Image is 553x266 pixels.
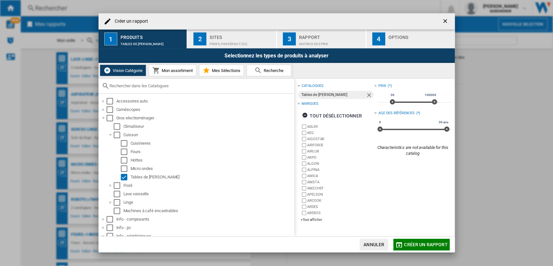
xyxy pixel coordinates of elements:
input: brand.name [302,125,306,129]
input: brand.name [302,149,306,153]
md-checkbox: Select [114,199,123,206]
button: Créer un rapport [393,239,449,250]
label: ARDES [307,204,374,209]
md-checkbox: Select [114,132,123,138]
input: brand.name [302,211,306,215]
button: Recherche [247,65,291,76]
div: Tables de [PERSON_NAME] [121,39,184,46]
label: AIGOSTAR [307,137,374,141]
img: wiser-icon-white.png [103,66,111,74]
div: Info - composants [116,216,293,223]
div: Cuisson [123,132,293,138]
md-checkbox: Select [121,140,131,147]
input: brand.name [302,162,306,166]
input: brand.name [302,137,306,141]
div: Machines à café encastrables [123,208,293,214]
div: Tables de [PERSON_NAME] [301,91,366,99]
div: 4 [372,32,385,45]
span: Vision Catégorie [111,68,143,73]
label: ADLER [307,124,374,129]
button: Mes Sélections [199,65,244,76]
input: brand.name [302,131,306,135]
button: 2 Sites Profil par défaut (22) [188,30,277,48]
button: tout désélectionner [300,110,364,122]
ng-md-icon: Retirer [366,92,374,100]
input: Rechercher dans les Catalogues [109,83,291,88]
div: Froid [123,182,293,189]
div: +Tout afficher [301,217,374,222]
div: Characteristics are not available for this catalog [374,145,451,156]
button: getI18NText('BUTTONS.CLOSE_DIALOG') [439,15,452,28]
input: brand.name [302,174,306,178]
input: brand.name [302,168,306,172]
div: Marques [302,101,318,106]
label: ARCOOK [307,198,374,203]
label: APELSON [307,192,374,197]
input: brand.name [302,186,306,190]
div: Prix [378,83,386,89]
label: AREBOS [307,211,374,215]
label: ALPINA [307,167,374,172]
div: Linge [123,199,293,206]
md-checkbox: Select [114,123,123,130]
md-checkbox: Select [107,224,116,231]
div: catalogues [302,83,324,89]
div: Hottes [131,157,293,163]
label: AMZCHEF [307,186,374,191]
label: ALGON [307,161,374,166]
div: Lave vaisselle [123,191,293,197]
label: AMSTA [307,180,374,185]
button: 1 Produits Tables de [PERSON_NAME] [98,30,188,48]
md-checkbox: Select [114,191,123,197]
md-checkbox: Select [107,115,116,121]
label: AIRLUX [307,149,374,154]
div: tout désélectionner [302,110,362,122]
span: Mon assortiment [160,68,193,73]
div: 1 [104,32,117,45]
span: 0€ [390,92,396,98]
md-checkbox: Select [107,106,116,113]
input: brand.name [302,205,306,209]
div: Age des références [378,111,414,116]
span: Mes Sélections [210,68,240,73]
span: 10000€ [424,92,437,98]
input: brand.name [302,180,306,184]
div: Info - pc [116,224,293,231]
button: 4 Options [366,30,455,48]
span: Créer un rapport [404,242,447,247]
md-checkbox: Select [121,149,131,155]
md-checkbox: Select [121,157,131,163]
input: brand.name [302,192,306,197]
div: Produits [121,32,184,39]
div: Sites [210,32,273,39]
md-checkbox: Select [107,98,116,104]
div: Gros electroménager [116,115,293,121]
div: Profil par défaut (22) [210,39,273,46]
label: AKPO [307,155,374,160]
input: brand.name [302,199,306,203]
md-checkbox: Select [107,216,116,223]
label: AEG [307,130,374,135]
span: 0 [378,120,382,125]
md-checkbox: Select [114,182,123,189]
div: Matrice des prix [299,39,363,46]
md-checkbox: Select [107,233,116,239]
label: AIRFORCE [307,143,374,148]
label: AMICA [307,174,374,178]
div: Accessoires auto [116,98,293,104]
div: Selectionnez les types de produits à analyser [98,48,455,63]
md-checkbox: Select [114,208,123,214]
div: Caméscopes [116,106,293,113]
md-checkbox: Select [121,174,131,180]
div: Fours [131,149,293,155]
div: Climatiseur [123,123,293,130]
button: Vision Catégorie [100,65,146,76]
div: Rapport [299,32,363,39]
ng-md-icon: getI18NText('BUTTONS.CLOSE_DIALOG') [442,18,450,26]
button: Mon assortiment [149,65,196,76]
div: 3 [283,32,296,45]
input: brand.name [302,155,306,160]
span: Recherche [262,68,283,73]
button: Annuler [360,239,388,250]
button: 3 Rapport Matrice des prix [277,30,366,48]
